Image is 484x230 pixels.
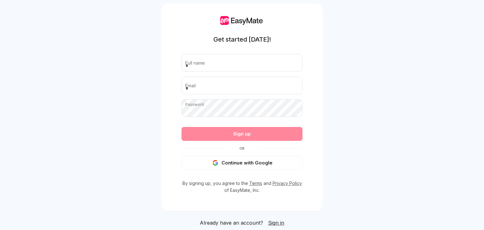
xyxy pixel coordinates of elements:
button: Continue with Google [181,156,302,170]
a: Sign in [268,219,284,227]
a: Terms [249,181,262,186]
span: Already have an account? [200,219,263,227]
span: Or [227,146,257,151]
a: Privacy Policy [273,181,302,186]
p: By signing up, you agree to the and of EasyMate, Inc. [181,180,302,194]
h1: Get started [DATE]! [213,35,271,44]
